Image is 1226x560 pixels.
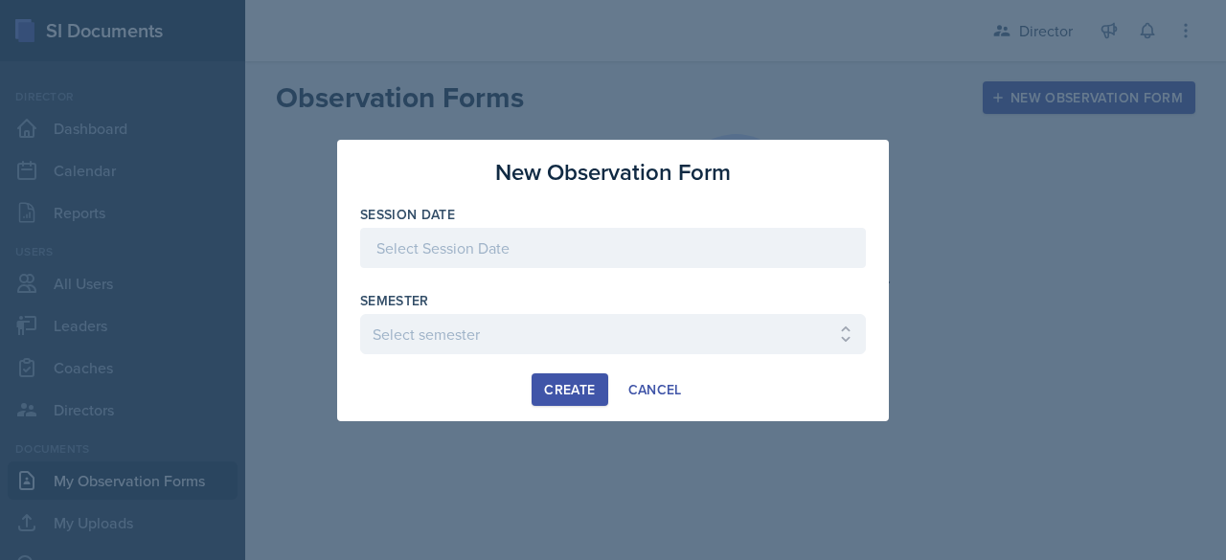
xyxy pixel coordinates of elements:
button: Create [532,373,607,406]
div: Cancel [628,382,682,397]
label: Session Date [360,205,455,224]
button: Cancel [616,373,694,406]
h3: New Observation Form [495,155,731,190]
label: Semester [360,291,429,310]
div: Create [544,382,595,397]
